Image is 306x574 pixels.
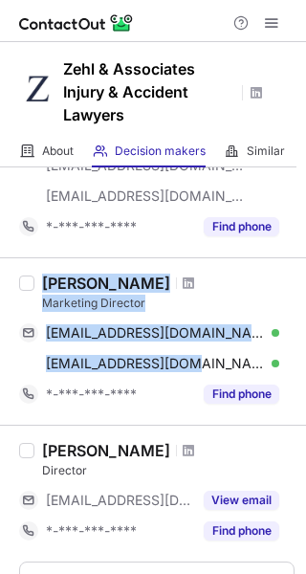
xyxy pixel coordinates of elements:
span: [EMAIL_ADDRESS][DOMAIN_NAME] [46,492,192,509]
h1: Zehl & Associates Injury & Accident Lawyers [63,57,235,126]
button: Reveal Button [204,385,279,404]
div: Marketing Director [42,295,295,312]
div: [PERSON_NAME] [42,441,170,460]
div: Director [42,462,295,479]
div: [PERSON_NAME] [42,274,170,293]
span: About [42,143,74,159]
button: Reveal Button [204,491,279,510]
span: [EMAIL_ADDRESS][DOMAIN_NAME] [46,324,265,342]
span: Decision makers [115,143,206,159]
span: Similar [247,143,285,159]
img: ContactOut v5.3.10 [19,11,134,34]
button: Reveal Button [204,521,279,541]
button: Reveal Button [204,217,279,236]
span: [EMAIL_ADDRESS][DOMAIN_NAME] [46,188,245,205]
img: 9bfa8d5546fd2190b3ccfde0b782a189 [19,70,57,108]
span: [EMAIL_ADDRESS][DOMAIN_NAME] [46,355,265,372]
